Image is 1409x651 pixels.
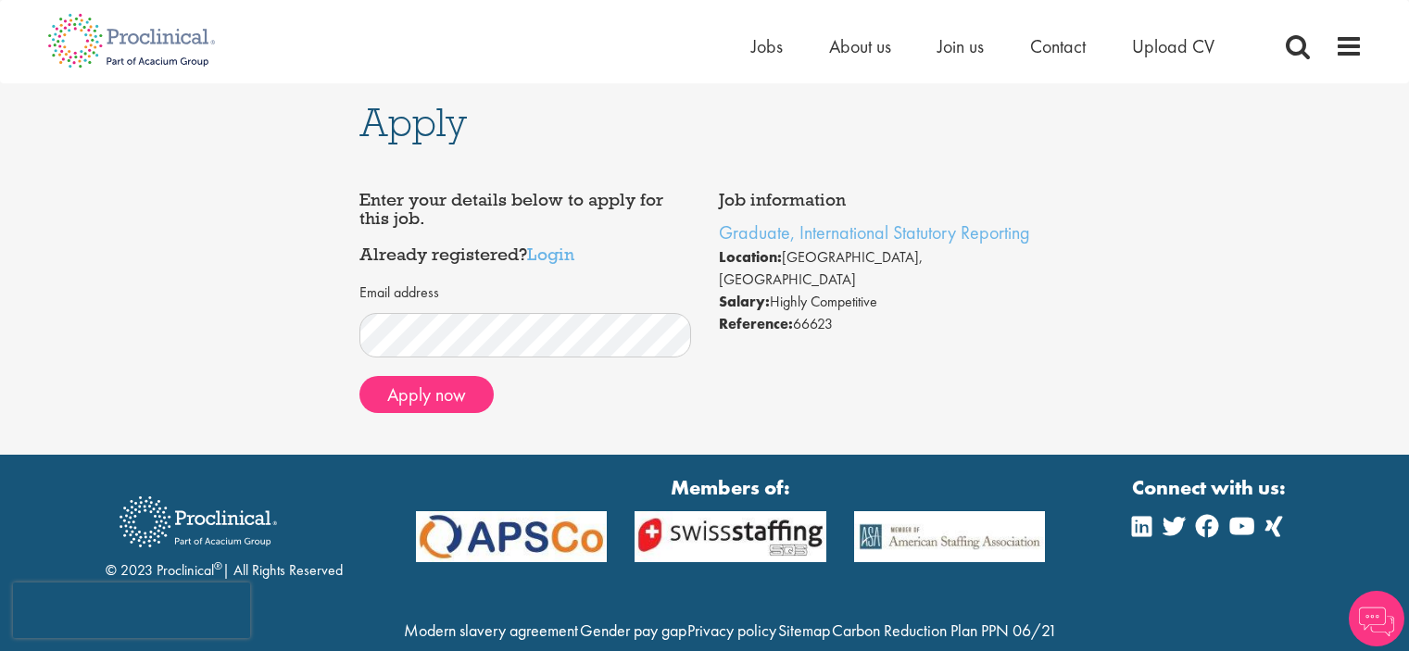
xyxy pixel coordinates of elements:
img: APSCo [621,511,840,562]
a: Gender pay gap [580,620,686,641]
strong: Reference: [719,314,793,333]
a: Login [527,243,574,265]
a: Graduate, International Statutory Reporting [719,220,1030,244]
span: Apply [359,97,467,147]
a: Upload CV [1132,34,1214,58]
img: APSCo [402,511,622,562]
a: Sitemap [778,620,830,641]
strong: Salary: [719,292,770,311]
a: Jobs [751,34,783,58]
a: Carbon Reduction Plan PPN 06/21 [832,620,1057,641]
li: [GEOGRAPHIC_DATA], [GEOGRAPHIC_DATA] [719,246,1050,291]
sup: ® [214,558,222,573]
img: Chatbot [1349,591,1404,646]
li: 66623 [719,313,1050,335]
a: Privacy policy [687,620,776,641]
img: Proclinical Recruitment [106,483,291,560]
img: APSCo [840,511,1060,562]
h4: Enter your details below to apply for this job. Already registered? [359,191,691,264]
strong: Location: [719,247,782,267]
div: © 2023 Proclinical | All Rights Reserved [106,482,343,582]
strong: Connect with us: [1132,473,1289,502]
a: About us [829,34,891,58]
a: Modern slavery agreement [404,620,578,641]
li: Highly Competitive [719,291,1050,313]
h4: Job information [719,191,1050,209]
a: Join us [937,34,984,58]
button: Apply now [359,376,494,413]
label: Email address [359,282,439,304]
iframe: reCAPTCHA [13,582,250,638]
strong: Members of: [416,473,1046,502]
a: Contact [1030,34,1086,58]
